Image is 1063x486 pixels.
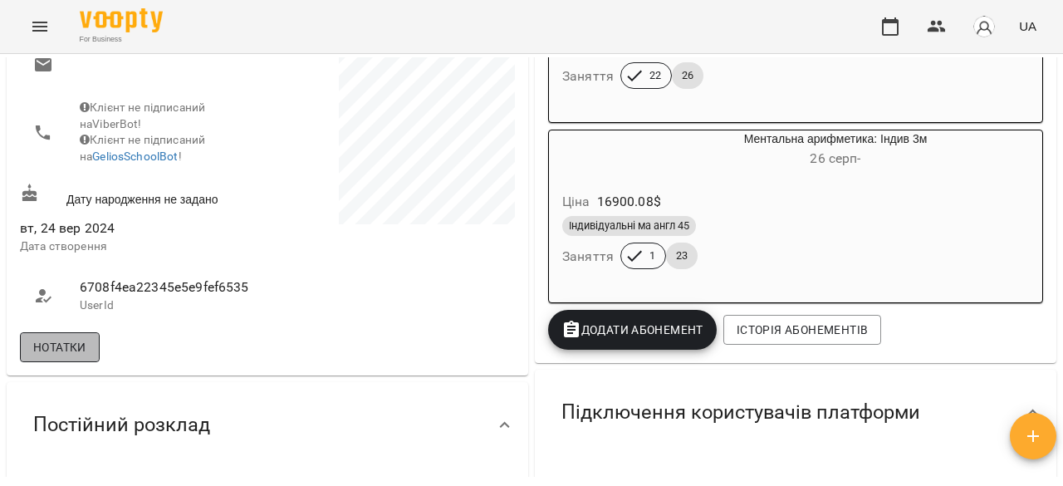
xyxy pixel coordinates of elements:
[549,130,629,170] div: Ментальна арифметика: Індив 3м
[723,315,881,345] button: Історія абонементів
[562,190,590,214] h6: Ціна
[597,192,661,212] p: 16900.08 $
[561,320,703,340] span: Додати Абонемент
[7,382,528,468] div: Постійний розклад
[672,68,703,83] span: 26
[548,310,717,350] button: Додати Абонемент
[80,133,205,163] span: Клієнт не підписаний на !
[80,8,163,32] img: Voopty Logo
[535,370,1056,455] div: Підключення користувачів платформи
[639,68,671,83] span: 22
[1012,11,1043,42] button: UA
[20,218,264,238] span: вт, 24 вер 2024
[80,101,205,130] span: Клієнт не підписаний на ViberBot!
[549,130,1042,289] button: Ментальна арифметика: Індив 3м26 серп- Ціна16900.08$Індивідуальні ма англ 45Заняття123
[562,245,614,268] h6: Заняття
[17,180,267,211] div: Дату народження не задано
[810,150,860,166] span: 26 серп -
[737,320,868,340] span: Історія абонементів
[639,248,665,263] span: 1
[20,7,60,47] button: Menu
[80,297,251,314] p: UserId
[561,400,920,425] span: Підключення користувачів платформи
[629,130,1042,170] div: Ментальна арифметика: Індив 3м
[562,65,614,88] h6: Заняття
[80,34,163,45] span: For Business
[80,277,251,297] span: 6708f4ea22345e5e9fef6535
[666,248,698,263] span: 23
[92,150,178,163] a: GeliosSchoolBot
[20,332,100,362] button: Нотатки
[20,238,264,255] p: Дата створення
[562,218,696,233] span: Індивідуальні ма англ 45
[1019,17,1036,35] span: UA
[972,15,996,38] img: avatar_s.png
[33,412,210,438] span: Постійний розклад
[33,337,86,357] span: Нотатки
